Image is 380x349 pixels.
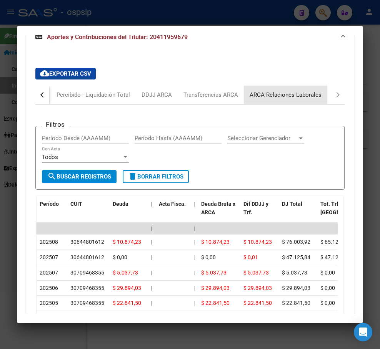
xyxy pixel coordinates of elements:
[35,68,96,79] button: Exportar CSV
[201,201,235,216] span: Deuda Bruta x ARCA
[42,120,68,129] h3: Filtros
[70,238,104,246] div: 30644801612
[70,268,104,277] div: 30709468355
[279,196,317,230] datatable-header-cell: DJ Total
[67,196,110,230] datatable-header-cell: CUIT
[40,69,49,78] mat-icon: cloud_download
[198,196,240,230] datatable-header-cell: Deuda Bruta x ARCA
[42,170,117,183] button: Buscar Registros
[320,254,349,260] span: $ 47.125,83
[193,270,195,276] span: |
[70,299,104,308] div: 30709468355
[37,196,67,230] datatable-header-cell: Período
[151,300,152,306] span: |
[113,201,128,207] span: Deuda
[193,225,195,232] span: |
[243,270,269,276] span: $ 5.037,73
[240,196,279,230] datatable-header-cell: Dif DDJJ y Trf.
[320,239,349,245] span: $ 65.129,69
[190,196,198,230] datatable-header-cell: |
[123,170,189,183] button: Borrar Filtros
[151,254,152,260] span: |
[320,300,335,306] span: $ 0,00
[282,270,307,276] span: $ 5.037,73
[113,270,138,276] span: $ 5.037,73
[128,173,183,180] span: Borrar Filtros
[128,172,137,181] mat-icon: delete
[40,285,58,291] span: 202506
[47,33,188,41] span: Aportes y Contribuciones del Titular: 20411959679
[70,253,104,262] div: 30644801612
[201,254,216,260] span: $ 0,00
[57,91,130,99] div: Percibido - Liquidación Total
[151,239,152,245] span: |
[148,196,156,230] datatable-header-cell: |
[227,135,297,142] span: Seleccionar Gerenciador
[40,70,91,77] span: Exportar CSV
[320,285,335,291] span: $ 0,00
[70,201,82,207] span: CUIT
[201,239,230,245] span: $ 10.874,23
[42,154,58,160] span: Todos
[320,201,373,216] span: Tot. Trf. [GEOGRAPHIC_DATA]
[282,300,310,306] span: $ 22.841,50
[193,285,195,291] span: |
[183,91,238,99] div: Transferencias ARCA
[47,173,111,180] span: Buscar Registros
[243,300,272,306] span: $ 22.841,50
[156,196,190,230] datatable-header-cell: Acta Fisca.
[151,285,152,291] span: |
[47,172,57,181] mat-icon: search
[193,254,195,260] span: |
[113,285,141,291] span: $ 29.894,03
[282,239,310,245] span: $ 76.003,92
[40,300,58,306] span: 202505
[113,239,141,245] span: $ 10.874,23
[201,300,230,306] span: $ 22.841,50
[243,239,272,245] span: $ 10.874,23
[282,285,310,291] span: $ 29.894,03
[354,323,372,341] div: Open Intercom Messenger
[113,254,127,260] span: $ 0,00
[317,196,356,230] datatable-header-cell: Tot. Trf. Bruto
[151,270,152,276] span: |
[243,285,272,291] span: $ 29.894,03
[40,239,58,245] span: 202508
[40,201,59,207] span: Período
[113,300,141,306] span: $ 22.841,50
[282,254,310,260] span: $ 47.125,84
[26,25,354,50] mat-expansion-panel-header: Aportes y Contribuciones del Titular: 20411959679
[159,201,186,207] span: Acta Fisca.
[110,196,148,230] datatable-header-cell: Deuda
[243,254,258,260] span: $ 0,01
[193,201,195,207] span: |
[243,201,268,216] span: Dif DDJJ y Trf.
[282,201,302,207] span: DJ Total
[40,254,58,260] span: 202507
[151,225,153,232] span: |
[250,91,322,99] div: ARCA Relaciones Laborales
[193,300,195,306] span: |
[201,285,230,291] span: $ 29.894,03
[193,239,195,245] span: |
[201,270,227,276] span: $ 5.037,73
[70,284,104,293] div: 30709468355
[40,270,58,276] span: 202507
[151,201,153,207] span: |
[142,91,172,99] div: DDJJ ARCA
[320,270,335,276] span: $ 0,00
